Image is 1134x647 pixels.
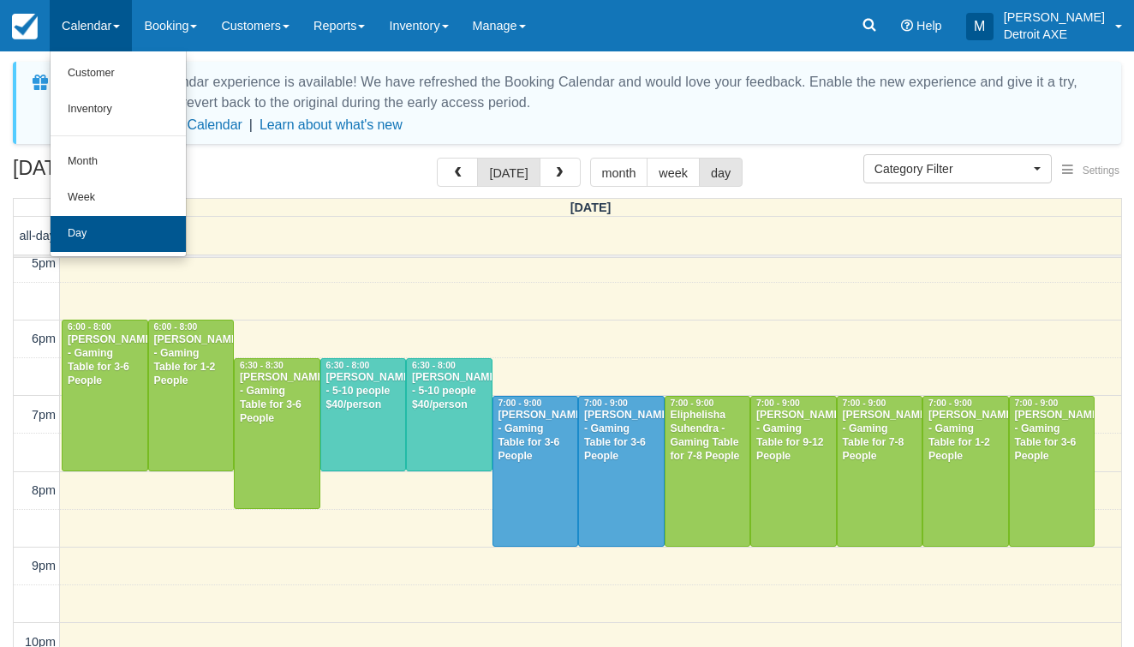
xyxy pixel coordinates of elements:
[928,398,972,408] span: 7:00 - 9:00
[13,158,230,189] h2: [DATE]
[670,409,746,464] div: Eliphelisha Suhendra - Gaming Table for 7-8 People
[234,358,320,510] a: 6:30 - 8:30[PERSON_NAME] - Gaming Table for 3-6 People
[922,396,1009,548] a: 7:00 - 9:00[PERSON_NAME] - Gaming Table for 1-2 People
[12,14,38,39] img: checkfront-main-nav-mini-logo.png
[756,398,800,408] span: 7:00 - 9:00
[837,396,923,548] a: 7:00 - 9:00[PERSON_NAME] - Gaming Table for 7-8 People
[32,559,56,572] span: 9pm
[842,409,918,464] div: [PERSON_NAME] - Gaming Table for 7-8 People
[671,398,714,408] span: 7:00 - 9:00
[51,216,186,252] a: Day
[1004,9,1105,26] p: [PERSON_NAME]
[57,72,1101,113] div: A new Booking Calendar experience is available! We have refreshed the Booking Calendar and would ...
[32,483,56,497] span: 8pm
[750,396,837,548] a: 7:00 - 9:00[PERSON_NAME] - Gaming Table for 9-12 People
[153,333,230,388] div: [PERSON_NAME] - Gaming Table for 1-2 People
[699,158,743,187] button: day
[1015,398,1059,408] span: 7:00 - 9:00
[1014,409,1090,464] div: [PERSON_NAME] - Gaming Table for 3-6 People
[916,19,942,33] span: Help
[647,158,700,187] button: week
[320,358,407,472] a: 6:30 - 8:00[PERSON_NAME] - 5-10 people $40/person
[412,361,456,370] span: 6:30 - 8:00
[928,409,1004,464] div: [PERSON_NAME] - Gaming Table for 1-2 People
[326,361,370,370] span: 6:30 - 8:00
[51,180,186,216] a: Week
[498,409,574,464] div: [PERSON_NAME] - Gaming Table for 3-6 People
[843,398,886,408] span: 7:00 - 9:00
[492,396,579,548] a: 7:00 - 9:00[PERSON_NAME] - Gaming Table for 3-6 People
[62,320,148,471] a: 6:00 - 8:00[PERSON_NAME] - Gaming Table for 3-6 People
[1004,26,1105,43] p: Detroit AXE
[20,229,56,243] span: all-day
[411,371,487,412] div: [PERSON_NAME] - 5-10 people $40/person
[584,398,628,408] span: 7:00 - 9:00
[240,361,283,370] span: 6:30 - 8:30
[1009,396,1095,548] a: 7:00 - 9:00[PERSON_NAME] - Gaming Table for 3-6 People
[51,92,186,128] a: Inventory
[665,396,751,548] a: 7:00 - 9:00Eliphelisha Suhendra - Gaming Table for 7-8 People
[57,117,242,134] button: Enable New Booking Calendar
[68,322,111,332] span: 6:00 - 8:00
[154,322,198,332] span: 6:00 - 8:00
[239,371,315,426] div: [PERSON_NAME] - Gaming Table for 3-6 People
[578,396,665,548] a: 7:00 - 9:00[PERSON_NAME] - Gaming Table for 3-6 People
[67,333,143,388] div: [PERSON_NAME] - Gaming Table for 3-6 People
[325,371,402,412] div: [PERSON_NAME] - 5-10 people $40/person
[570,201,612,214] span: [DATE]
[863,154,1052,183] button: Category Filter
[406,358,492,472] a: 6:30 - 8:00[PERSON_NAME] - 5-10 people $40/person
[32,256,56,270] span: 5pm
[51,56,186,92] a: Customer
[755,409,832,464] div: [PERSON_NAME] - Gaming Table for 9-12 People
[51,144,186,180] a: Month
[1052,159,1130,183] button: Settings
[50,51,187,257] ul: Calendar
[901,20,913,32] i: Help
[874,160,1030,177] span: Category Filter
[260,117,403,132] a: Learn about what's new
[590,158,648,187] button: month
[966,13,994,40] div: M
[1083,165,1119,177] span: Settings
[498,398,542,408] span: 7:00 - 9:00
[583,409,660,464] div: [PERSON_NAME] - Gaming Table for 3-6 People
[32,332,56,345] span: 6pm
[32,408,56,422] span: 7pm
[477,158,540,187] button: [DATE]
[249,117,253,132] span: |
[148,320,235,471] a: 6:00 - 8:00[PERSON_NAME] - Gaming Table for 1-2 People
